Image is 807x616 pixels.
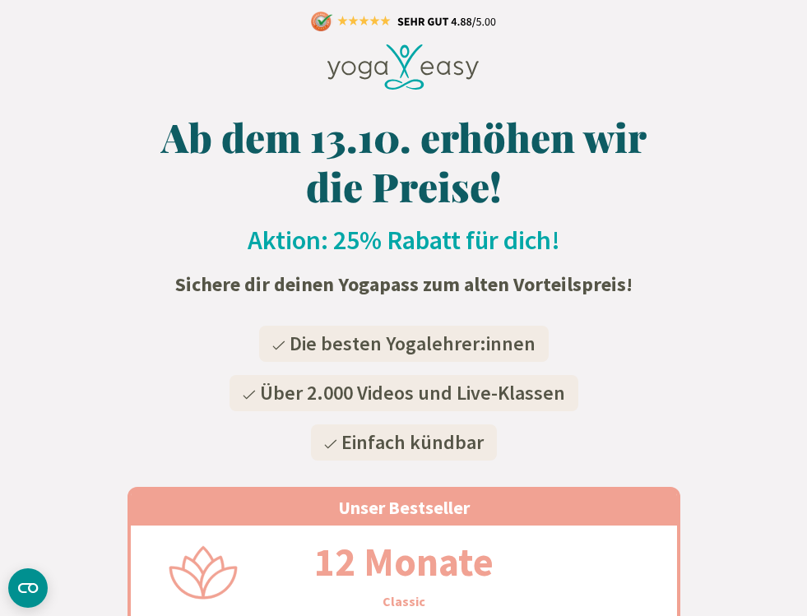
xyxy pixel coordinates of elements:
span: Über 2.000 Videos und Live-Klassen [260,380,565,405]
span: Unser Bestseller [338,496,470,519]
h1: Ab dem 13.10. erhöhen wir die Preise! [128,112,680,211]
strong: Sichere dir deinen Yogapass zum alten Vorteilspreis! [175,271,633,297]
h3: Classic [383,591,425,611]
span: Die besten Yogalehrer:innen [290,331,536,356]
button: CMP-Widget öffnen [8,568,48,608]
span: Einfach kündbar [341,429,484,455]
h2: 12 Monate [275,532,533,591]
